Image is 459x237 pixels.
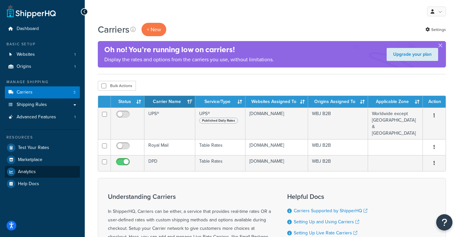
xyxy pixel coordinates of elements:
[17,52,35,57] span: Websites
[5,166,80,178] a: Analytics
[5,111,80,123] a: Advanced Features 1
[111,96,144,108] th: Status: activate to sort column ascending
[98,23,129,36] h1: Carriers
[308,96,368,108] th: Origins Assigned To: activate to sort column ascending
[17,26,39,32] span: Dashboard
[308,108,368,139] td: WBJ B2B
[5,49,80,61] li: Websites
[287,193,372,200] h3: Helpful Docs
[5,49,80,61] a: Websites 1
[18,145,49,151] span: Test Your Rates
[73,90,76,95] span: 3
[5,142,80,154] a: Test Your Rates
[5,99,80,111] a: Shipping Rules
[294,207,367,214] a: Carriers Supported by ShipperHQ
[74,64,76,69] span: 1
[18,157,42,163] span: Marketplace
[195,139,245,155] td: Table Rates
[368,96,423,108] th: Applicable Zone: activate to sort column ascending
[7,5,56,18] a: ShipperHQ Home
[104,55,274,64] p: Display the rates and options from the carriers you use, without limitations.
[18,181,39,187] span: Help Docs
[195,155,245,171] td: Table Rates
[195,96,245,108] th: Service/Type: activate to sort column ascending
[108,193,271,200] h3: Understanding Carriers
[294,230,357,236] a: Setting Up Live Rate Carriers
[5,86,80,98] a: Carriers 3
[5,111,80,123] li: Advanced Features
[245,108,308,139] td: [DOMAIN_NAME]
[144,108,195,139] td: UPS®
[5,79,80,85] div: Manage Shipping
[17,90,33,95] span: Carriers
[5,23,80,35] a: Dashboard
[98,81,136,91] button: Bulk Actions
[245,155,308,171] td: [DOMAIN_NAME]
[74,52,76,57] span: 1
[5,86,80,98] li: Carriers
[5,61,80,73] li: Origins
[425,25,446,34] a: Settings
[245,139,308,155] td: [DOMAIN_NAME]
[368,108,423,139] td: Worldwide except [GEOGRAPHIC_DATA] & [GEOGRAPHIC_DATA]
[104,44,274,55] h4: Oh no! You’re running low on carriers!
[436,214,452,230] button: Open Resource Center
[195,108,245,139] td: UPS®
[423,96,446,108] th: Action
[17,64,31,69] span: Origins
[144,155,195,171] td: DPD
[5,41,80,47] div: Basic Setup
[17,102,47,108] span: Shipping Rules
[17,114,56,120] span: Advanced Features
[199,118,238,124] span: Published Daily Rates
[144,139,195,155] td: Royal Mail
[245,96,308,108] th: Websites Assigned To: activate to sort column ascending
[18,169,36,175] span: Analytics
[387,48,438,61] a: Upgrade your plan
[308,155,368,171] td: WBJ B2B
[5,154,80,166] a: Marketplace
[74,114,76,120] span: 1
[5,178,80,190] a: Help Docs
[308,139,368,155] td: WBJ B2B
[141,23,166,36] button: + New
[144,96,195,108] th: Carrier Name: activate to sort column ascending
[294,218,359,225] a: Setting Up and Using Carriers
[5,61,80,73] a: Origins 1
[5,135,80,140] div: Resources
